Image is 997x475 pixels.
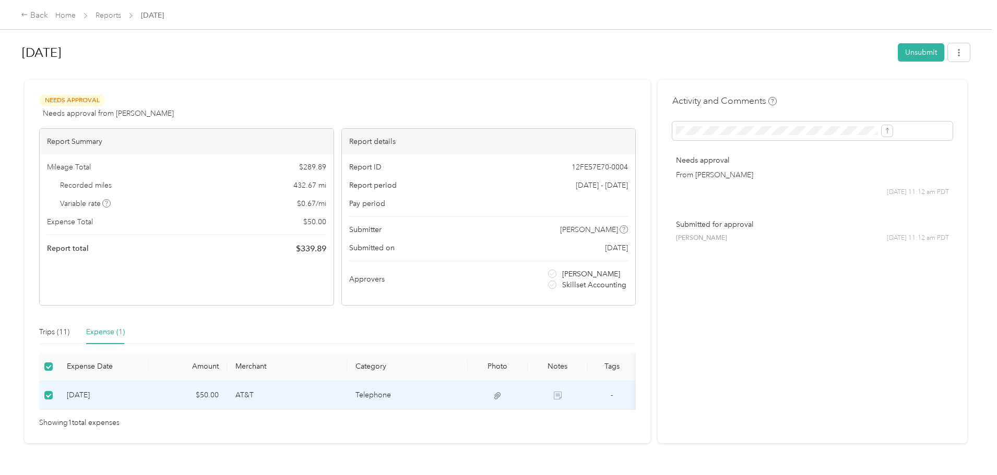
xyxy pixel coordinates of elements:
span: [DATE] - [DATE] [576,180,628,191]
span: Mileage Total [47,162,91,173]
button: Unsubmit [898,43,944,62]
div: Report Summary [40,129,334,154]
span: Report period [349,180,397,191]
th: Expense Date [58,352,149,381]
span: [PERSON_NAME] [562,269,620,279]
td: 9-30-2025 [58,381,149,410]
th: Category [347,352,468,381]
h1: Sep 2025 [22,40,891,65]
span: Recorded miles [60,180,112,191]
p: Submitted for approval [676,219,949,230]
span: [DATE] [605,242,628,253]
span: - [611,391,613,399]
th: Amount [149,352,227,381]
p: From [PERSON_NAME] [676,169,949,180]
div: Trips (11) [39,326,69,338]
td: - [588,381,636,410]
a: Reports [96,11,121,20]
a: Home [55,11,76,20]
span: Skillset Accounting [562,279,626,290]
span: Report ID [349,162,382,173]
span: $ 50.00 [303,216,326,227]
div: Report details [342,129,636,154]
div: Back [21,9,48,22]
iframe: Everlance-gr Chat Button Frame [939,417,997,475]
span: Needs approval from [PERSON_NAME] [43,108,174,119]
th: Tags [588,352,636,381]
span: Submitted on [349,242,395,253]
span: [DATE] [141,10,164,21]
span: Submitter [349,224,382,235]
span: Expense Total [47,216,93,227]
div: Expense (1) [86,326,125,338]
td: AT&T [227,381,348,410]
span: Pay period [349,198,385,209]
span: Needs Approval [39,94,105,106]
td: $50.00 [149,381,227,410]
th: Notes [528,352,588,381]
span: $ 0.67 / mi [297,198,326,209]
span: Showing 1 total expenses [39,417,120,429]
span: Report total [47,243,89,254]
h4: Activity and Comments [672,94,777,107]
span: $ 339.89 [296,242,326,255]
span: Approvers [349,274,385,285]
th: Photo [468,352,528,381]
div: Tags [596,362,627,371]
span: 432.67 mi [293,180,326,191]
span: [PERSON_NAME] [676,234,727,243]
th: Merchant [227,352,348,381]
span: 12FE57E70-0004 [572,162,628,173]
span: $ 289.89 [299,162,326,173]
span: Variable rate [60,198,111,209]
span: [PERSON_NAME] [560,224,618,235]
span: [DATE] 11:12 am PDT [887,188,949,197]
p: Needs approval [676,155,949,166]
span: [DATE] 11:12 am PDT [887,234,949,243]
td: Telephone [347,381,468,410]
